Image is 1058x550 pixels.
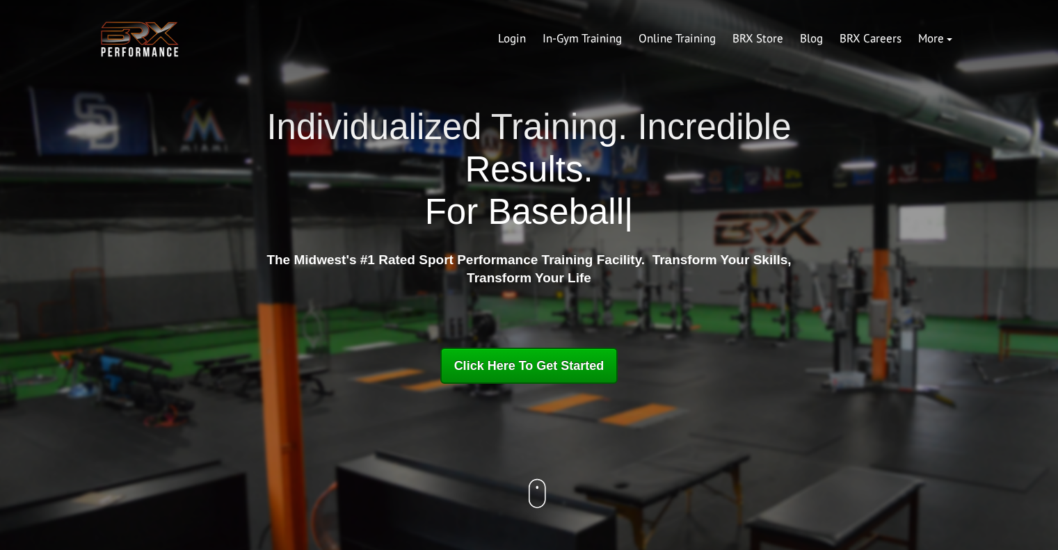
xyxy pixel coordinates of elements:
strong: The Midwest's #1 Rated Sport Performance Training Facility. Transform Your Skills, Transform Your... [266,252,791,286]
a: BRX Careers [831,22,910,56]
span: | [624,192,633,232]
a: Login [490,22,534,56]
a: BRX Store [724,22,792,56]
a: In-Gym Training [534,22,630,56]
a: Blog [792,22,831,56]
span: Click Here To Get Started [454,359,604,373]
h1: Individualized Training. Incredible Results. [262,106,797,234]
div: Navigation Menu [490,22,961,56]
a: More [910,22,961,56]
span: For Baseball [425,192,624,232]
a: Online Training [630,22,724,56]
a: Click Here To Get Started [440,348,618,384]
img: BRX Transparent Logo-2 [98,18,182,60]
